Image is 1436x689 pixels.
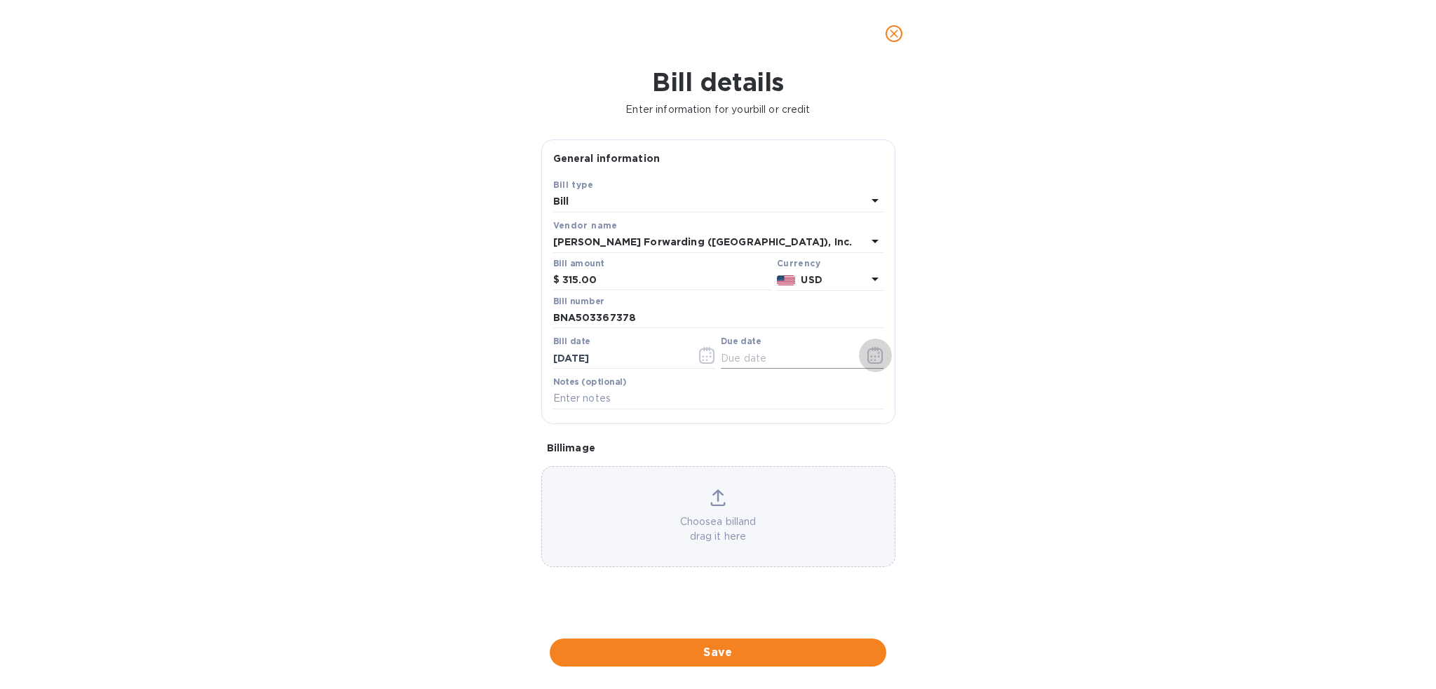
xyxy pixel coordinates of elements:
input: Select date [553,348,686,369]
label: Due date [721,338,761,346]
label: Bill number [553,297,604,306]
input: $ Enter bill amount [562,270,771,291]
label: Notes (optional) [553,378,627,386]
b: Vendor name [553,220,618,231]
p: Choose a bill and drag it here [542,514,895,544]
input: Enter notes [553,388,883,409]
div: $ [553,270,562,291]
label: Bill amount [553,259,604,268]
b: USD [801,274,822,285]
input: Enter bill number [553,308,883,329]
span: Save [561,644,875,661]
label: Bill date [553,338,590,346]
b: General information [553,153,661,164]
img: USD [777,275,796,285]
b: Bill [553,196,569,207]
button: close [877,17,911,50]
p: Enter information for your bill or credit [11,102,1425,117]
h1: Bill details [11,67,1425,97]
input: Due date [721,348,853,369]
b: Bill type [553,179,594,190]
b: Currency [777,258,820,268]
p: Bill image [547,441,890,455]
b: [PERSON_NAME] Forwarding ([GEOGRAPHIC_DATA]), Inc. [553,236,853,247]
button: Save [550,639,886,667]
